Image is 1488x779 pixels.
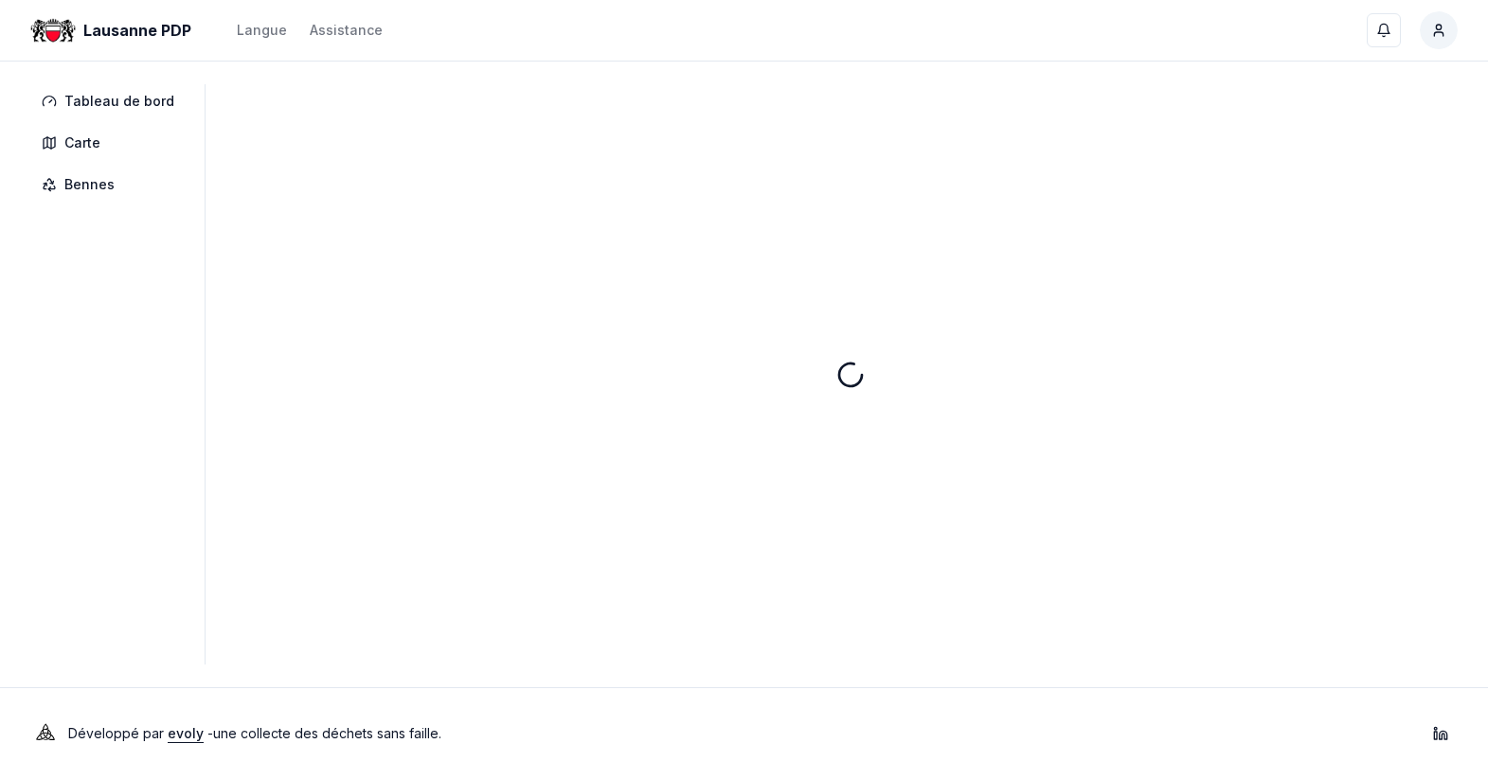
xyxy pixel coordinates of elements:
[237,19,287,42] button: Langue
[30,168,193,202] a: Bennes
[30,19,199,42] a: Lausanne PDP
[30,84,193,118] a: Tableau de bord
[310,19,383,42] a: Assistance
[237,21,287,40] div: Langue
[64,175,115,194] span: Bennes
[168,725,204,741] a: evoly
[83,19,191,42] span: Lausanne PDP
[64,133,100,152] span: Carte
[30,8,76,53] img: Lausanne PDP Logo
[30,718,61,749] img: Evoly Logo
[30,126,193,160] a: Carte
[64,92,174,111] span: Tableau de bord
[68,720,441,747] p: Développé par - une collecte des déchets sans faille .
